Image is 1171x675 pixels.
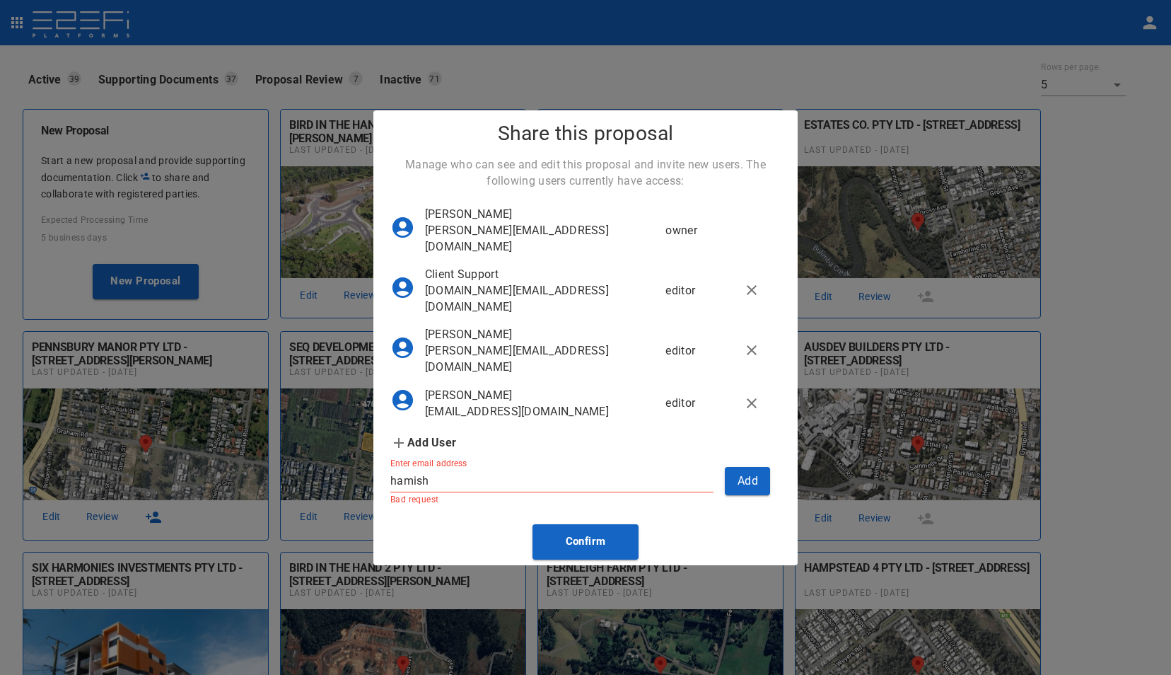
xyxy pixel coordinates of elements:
p: [DOMAIN_NAME][EMAIL_ADDRESS][DOMAIN_NAME] [425,282,643,315]
p: [PERSON_NAME][EMAIL_ADDRESS][DOMAIN_NAME] [425,222,643,255]
p: [PERSON_NAME][EMAIL_ADDRESS][DOMAIN_NAME] [425,342,643,375]
p: owner [665,222,711,238]
p: [PERSON_NAME] [425,387,643,403]
p: Manage who can see and edit this proposal and invite new users. The following users currently hav... [390,156,781,189]
p: Add User [407,434,456,451]
p: [PERSON_NAME] [425,326,643,342]
p: [PERSON_NAME] [425,206,643,222]
p: editor [665,342,711,359]
p: Bad request [390,495,713,504]
h4: Share this proposal [498,122,674,145]
button: Add [725,467,770,495]
button: Confirm [532,524,639,560]
p: editor [665,395,711,411]
label: Enter email address [390,457,467,469]
p: [EMAIL_ADDRESS][DOMAIN_NAME] [425,403,643,420]
p: editor [665,282,711,299]
p: Client Support [425,266,643,282]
